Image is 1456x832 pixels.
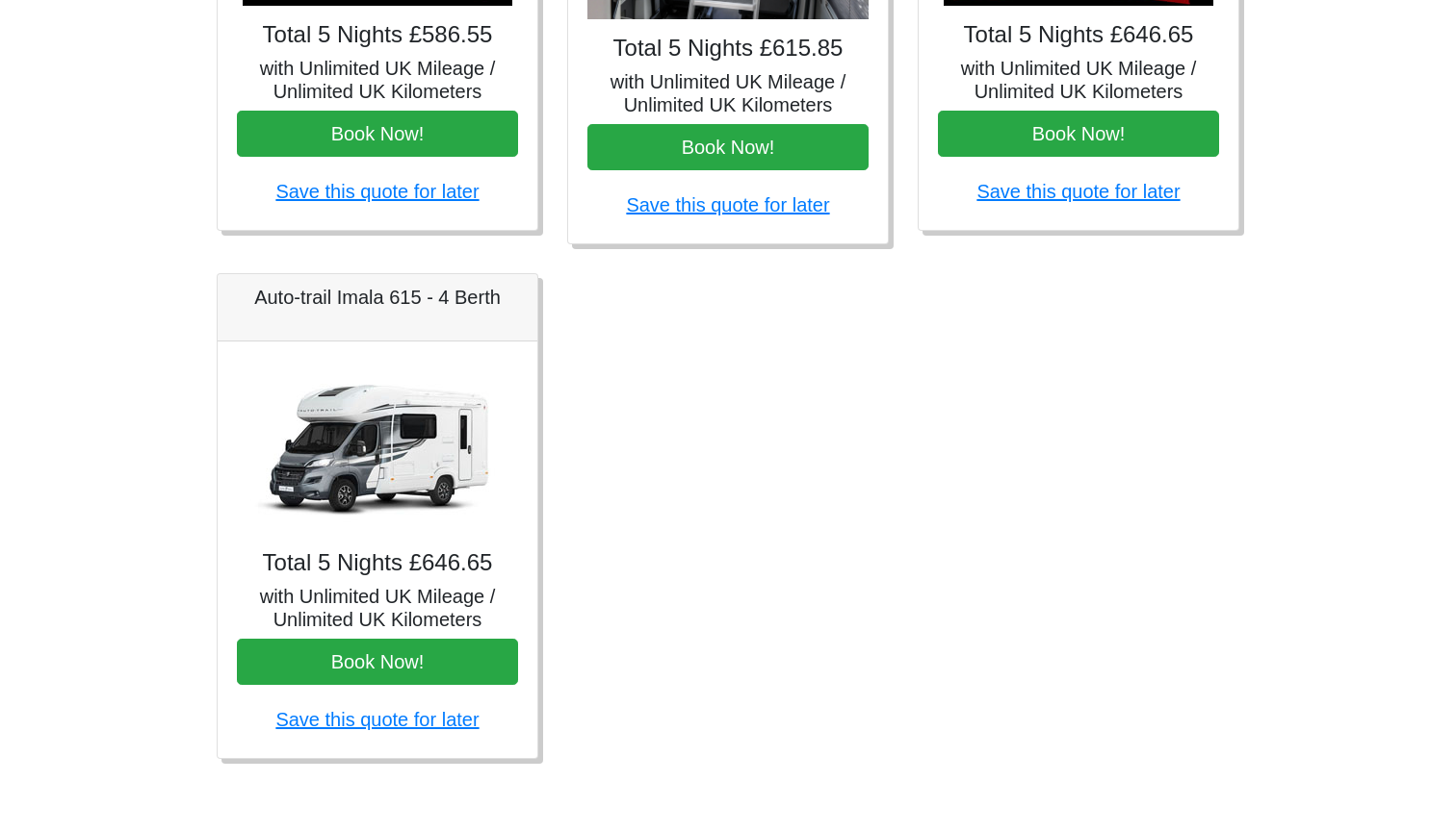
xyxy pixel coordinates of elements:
h4: Total 5 Nights £646.65 [237,549,518,577]
a: Save this quote for later [275,181,479,202]
h5: Auto-trail Imala 615 - 4 Berth [237,286,518,309]
h4: Total 5 Nights £646.65 [938,21,1219,49]
a: Save this quote for later [275,709,479,730]
button: Book Now! [237,639,518,685]
img: Auto-trail Imala 615 - 4 Berth [243,361,512,534]
button: Book Now! [938,111,1219,157]
h5: with Unlimited UK Mileage / Unlimited UK Kilometers [237,585,518,631]
h4: Total 5 Nights £586.55 [237,21,518,49]
h5: with Unlimited UK Mileage / Unlimited UK Kilometers [237,57,518,103]
h5: with Unlimited UK Mileage / Unlimited UK Kilometers [587,70,869,116]
a: Save this quote for later [976,181,1180,202]
h4: Total 5 Nights £615.85 [587,35,869,63]
button: Book Now! [587,124,869,170]
button: Book Now! [237,111,518,157]
h5: with Unlimited UK Mileage / Unlimited UK Kilometers [938,57,1219,103]
a: Save this quote for later [626,194,829,215]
